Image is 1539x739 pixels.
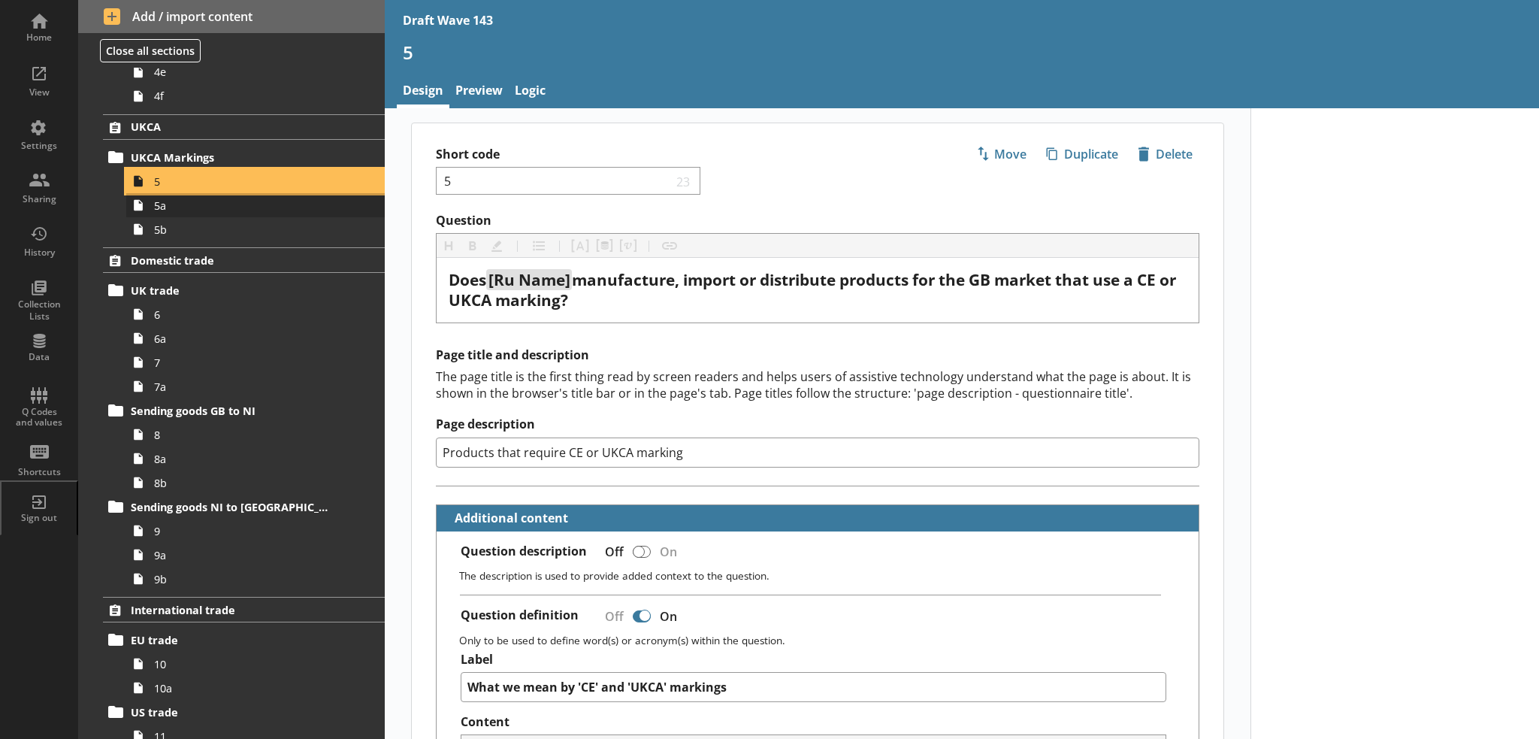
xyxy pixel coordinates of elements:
a: US trade [103,700,385,724]
h1: 5 [403,41,1521,64]
span: 8a [154,452,340,466]
a: 8b [126,471,385,495]
label: Question description [461,544,587,559]
a: UK trade [103,278,385,302]
p: The description is used to provide added context to the question. [459,568,1187,583]
div: Sign out [13,512,65,524]
div: On [654,603,689,629]
li: UKCAUKCA Markings55a5b [78,114,385,241]
a: Preview [449,76,509,108]
span: 23 [673,174,694,188]
div: Draft Wave 143 [403,12,493,29]
span: 9 [154,524,340,538]
a: UKCA Markings [103,145,385,169]
div: Q Codes and values [13,407,65,429]
span: UKCA Markings [131,150,334,165]
span: Duplicate [1040,142,1124,166]
div: Data [13,351,65,363]
span: [Ru Name] [488,269,570,290]
span: manufacture, import or distribute products for the GB market that use a CE or UKCA marking? [449,269,1180,310]
button: Additional content [443,505,571,532]
span: 5b [154,223,340,237]
button: Duplicate [1039,141,1125,167]
li: Sending goods GB to NI88a8b [110,398,385,495]
a: International trade [103,597,385,622]
li: Sending goods NI to [GEOGRAPHIC_DATA]99a9b [110,495,385,591]
a: Design [397,76,449,108]
li: Domestic tradeUK trade66a77aSending goods GB to NI88a8bSending goods NI to [GEOGRAPHIC_DATA]99a9b [78,247,385,591]
span: 8b [154,476,340,490]
h2: Page title and description [436,347,1199,363]
a: Domestic trade [103,247,385,273]
a: 9b [126,567,385,591]
a: 9 [126,519,385,543]
a: 7 [126,350,385,374]
a: 5a [126,193,385,217]
a: 4e [126,60,385,84]
span: Move [970,142,1033,166]
span: UKCA [131,120,334,134]
label: Label [461,652,1166,668]
span: 4e [154,65,340,79]
a: 10 [126,652,385,676]
div: On [654,538,689,565]
a: Logic [509,76,552,108]
a: Sending goods GB to NI [103,398,385,423]
label: Short code [436,147,818,162]
a: UKCA [103,114,385,140]
span: 4f [154,89,340,103]
label: Content [461,714,1166,730]
span: 8 [154,428,340,442]
button: Delete [1131,141,1199,167]
span: International trade [131,603,334,617]
a: 8a [126,447,385,471]
span: 6 [154,307,340,322]
a: 10a [126,676,385,700]
span: 6a [154,332,340,346]
span: 5a [154,198,340,213]
button: Close all sections [100,39,201,62]
span: UK trade [131,283,334,298]
a: Sending goods NI to [GEOGRAPHIC_DATA] [103,495,385,519]
label: Question [436,213,1199,229]
span: 10 [154,657,340,671]
a: 7a [126,374,385,398]
span: 5 [154,174,340,189]
span: Sending goods GB to NI [131,404,334,418]
div: Collection Lists [13,298,65,322]
div: View [13,86,65,98]
li: UKCA Markings55a5b [110,145,385,241]
span: 10a [154,681,340,695]
a: 8 [126,423,385,447]
span: Domestic trade [131,253,334,268]
a: EU trade [103,628,385,652]
label: Page description [436,416,1199,432]
label: Question definition [461,607,579,623]
button: Move [969,141,1033,167]
div: Home [13,32,65,44]
a: 6 [126,302,385,326]
span: Does [449,269,486,290]
p: Only to be used to define word(s) or acronym(s) within the question. [459,633,1187,647]
a: 4f [126,84,385,108]
span: EU trade [131,633,334,647]
div: Off [593,603,630,629]
span: 7 [154,356,340,370]
span: Sending goods NI to [GEOGRAPHIC_DATA] [131,500,334,514]
span: 7a [154,380,340,394]
span: Delete [1132,142,1199,166]
a: 9a [126,543,385,567]
textarea: What we mean by 'CE' and 'UKCA' markings [461,672,1166,702]
div: Shortcuts [13,466,65,478]
span: US trade [131,705,334,719]
span: 9b [154,572,340,586]
span: 9a [154,548,340,562]
div: Question [449,270,1187,310]
div: Settings [13,140,65,152]
li: EU trade1010a [110,628,385,700]
div: Sharing [13,193,65,205]
a: 5b [126,217,385,241]
a: 5 [126,169,385,193]
a: 6a [126,326,385,350]
div: Off [593,538,630,565]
